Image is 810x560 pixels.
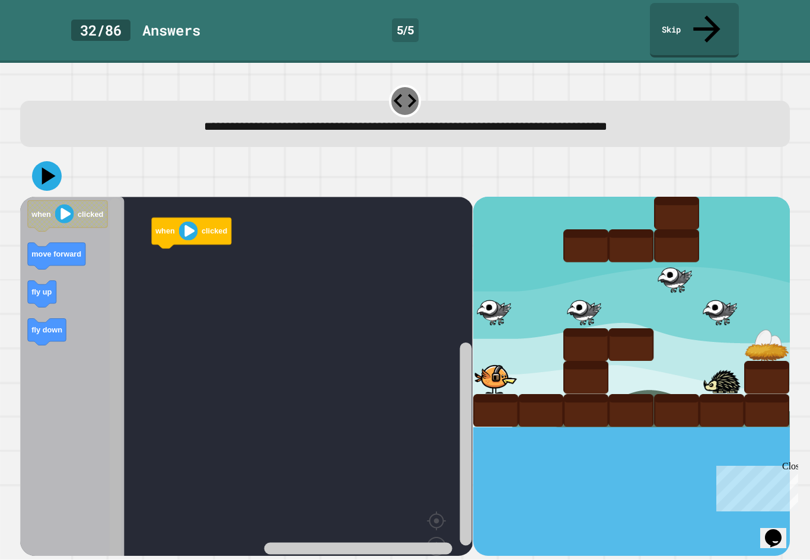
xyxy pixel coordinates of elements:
text: fly up [31,287,52,296]
text: when [31,210,51,219]
iframe: chat widget [760,513,798,548]
a: Skip [650,3,739,57]
div: Chat with us now!Close [5,5,82,75]
text: when [155,227,175,236]
div: 32 / 86 [71,20,130,41]
text: clicked [202,227,227,236]
div: Answer s [142,20,200,41]
text: move forward [31,249,81,258]
text: clicked [78,210,103,219]
text: fly down [31,325,62,334]
div: Blockly Workspace [20,197,473,556]
iframe: chat widget [712,461,798,511]
div: 5 / 5 [392,18,419,42]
